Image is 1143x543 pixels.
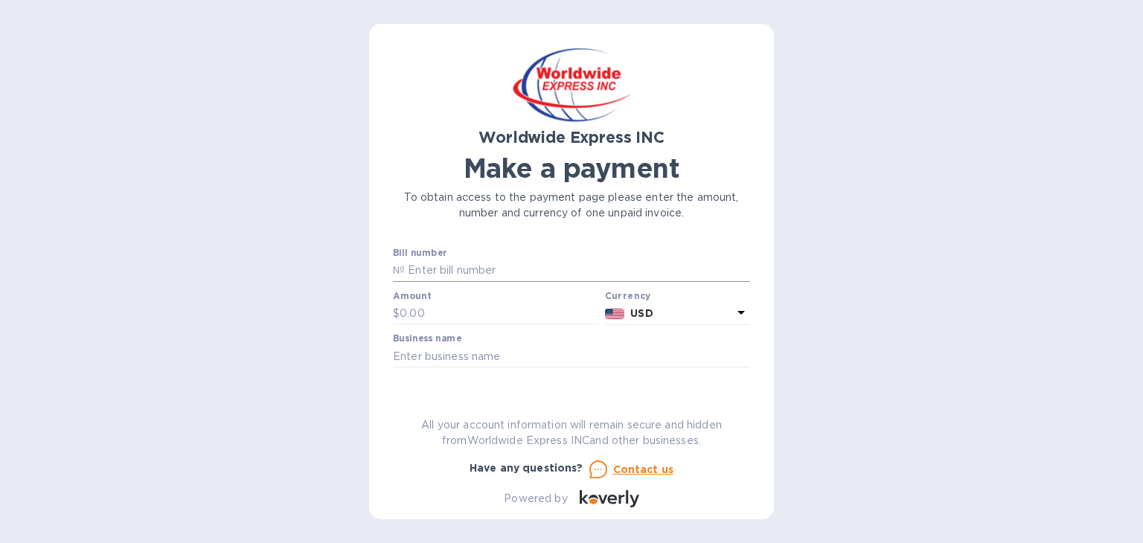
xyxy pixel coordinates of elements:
p: To obtain access to the payment page please enter the amount, number and currency of one unpaid i... [393,190,750,221]
b: Worldwide Express INC [478,128,664,147]
input: Enter bill number [405,260,750,282]
input: 0.00 [400,303,599,325]
img: USD [605,309,625,319]
input: Enter business name [393,345,750,367]
h1: Make a payment [393,152,750,184]
p: № [393,263,405,278]
label: Amount [393,292,431,301]
p: $ [393,306,400,321]
b: Currency [605,290,651,301]
b: Have any questions? [470,462,583,474]
b: USD [630,307,653,319]
label: Business name [393,335,461,344]
u: Contact us [613,463,674,475]
p: Powered by [504,491,567,507]
label: Bill number [393,249,446,258]
p: All your account information will remain secure and hidden from Worldwide Express INC and other b... [393,417,750,449]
